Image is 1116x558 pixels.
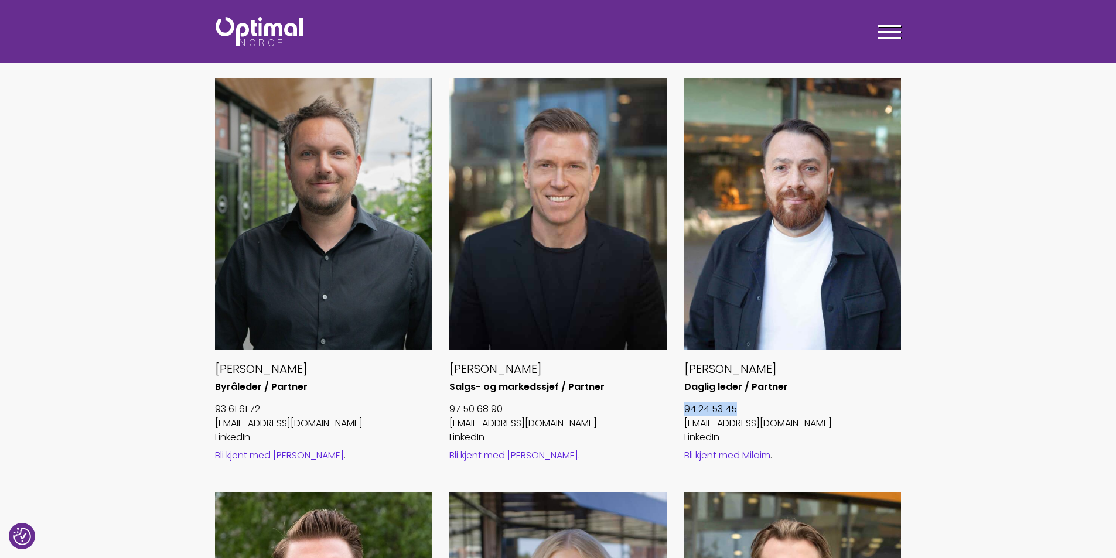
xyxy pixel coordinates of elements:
[449,449,578,462] a: Bli kjent med [PERSON_NAME]
[215,449,344,462] a: Bli kjent med [PERSON_NAME]
[216,17,303,46] img: Optimal Norge
[13,528,31,545] img: Revisit consent button
[449,381,667,393] h6: Salgs- og markedssjef / Partner
[684,449,902,462] div: .
[449,430,484,444] a: LinkedIn
[215,449,432,462] div: .
[215,361,432,376] h5: [PERSON_NAME]
[684,449,770,462] a: Bli kjent med Milaim
[215,416,363,430] a: [EMAIL_ADDRESS][DOMAIN_NAME]
[684,361,902,376] h5: [PERSON_NAME]
[215,430,250,444] a: LinkedIn
[449,361,667,376] h5: [PERSON_NAME]
[13,528,31,545] button: Samtykkepreferanser
[215,381,432,393] h6: Byråleder / Partner
[449,449,667,462] div: .
[684,381,902,393] h6: Daglig leder / Partner
[684,430,719,444] a: LinkedIn
[684,416,832,430] a: [EMAIL_ADDRESS][DOMAIN_NAME]
[449,416,597,430] a: [EMAIL_ADDRESS][DOMAIN_NAME]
